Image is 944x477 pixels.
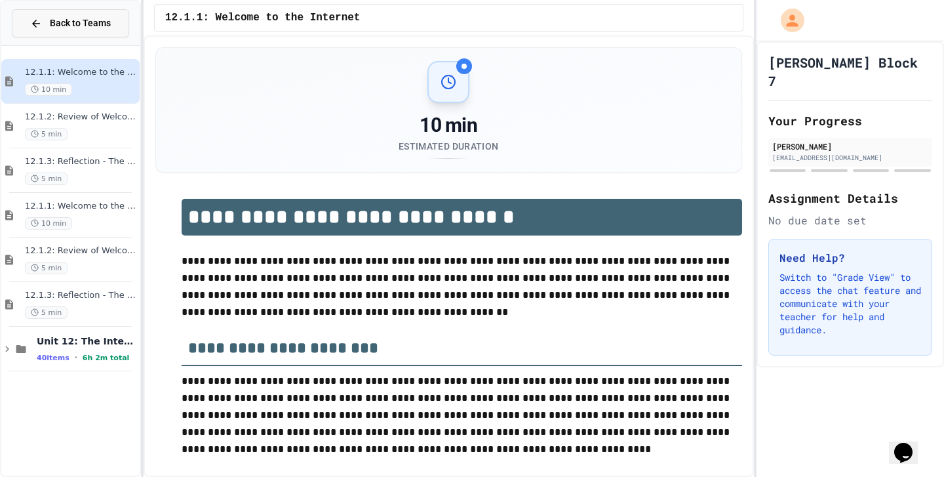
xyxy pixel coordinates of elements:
h2: Assignment Details [768,189,932,207]
span: 12.1.1: Welcome to the Internet [25,67,137,78]
span: 5 min [25,306,68,319]
h2: Your Progress [768,112,932,130]
div: 10 min [399,114,498,137]
span: 6h 2m total [83,354,130,362]
div: [PERSON_NAME] [772,140,928,152]
span: 12.1.3: Reflection - The Internet and You [25,156,137,167]
div: No due date set [768,213,932,228]
h1: [PERSON_NAME] Block 7 [768,53,932,90]
span: 5 min [25,173,68,185]
span: Unit 12: The Internet [37,335,137,347]
h3: Need Help? [779,250,921,266]
div: My Account [767,5,808,35]
span: 5 min [25,128,68,140]
button: Back to Teams [12,9,129,37]
span: 12.1.2: Review of Welcome to the Internet [25,245,137,257]
div: Estimated Duration [399,140,498,153]
p: Switch to "Grade View" to access the chat feature and communicate with your teacher for help and ... [779,271,921,337]
span: 12.1.1: Welcome to the Internet [25,201,137,212]
span: 10 min [25,217,72,230]
div: [EMAIL_ADDRESS][DOMAIN_NAME] [772,153,928,163]
iframe: chat widget [889,425,931,464]
span: 12.1.1: Welcome to the Internet [165,10,361,26]
span: 10 min [25,83,72,96]
span: 12.1.2: Review of Welcome to the Internet [25,112,137,123]
span: 5 min [25,262,68,274]
span: 40 items [37,354,69,362]
span: 12.1.3: Reflection - The Internet and You [25,290,137,301]
span: Back to Teams [50,16,111,30]
span: • [75,352,77,363]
